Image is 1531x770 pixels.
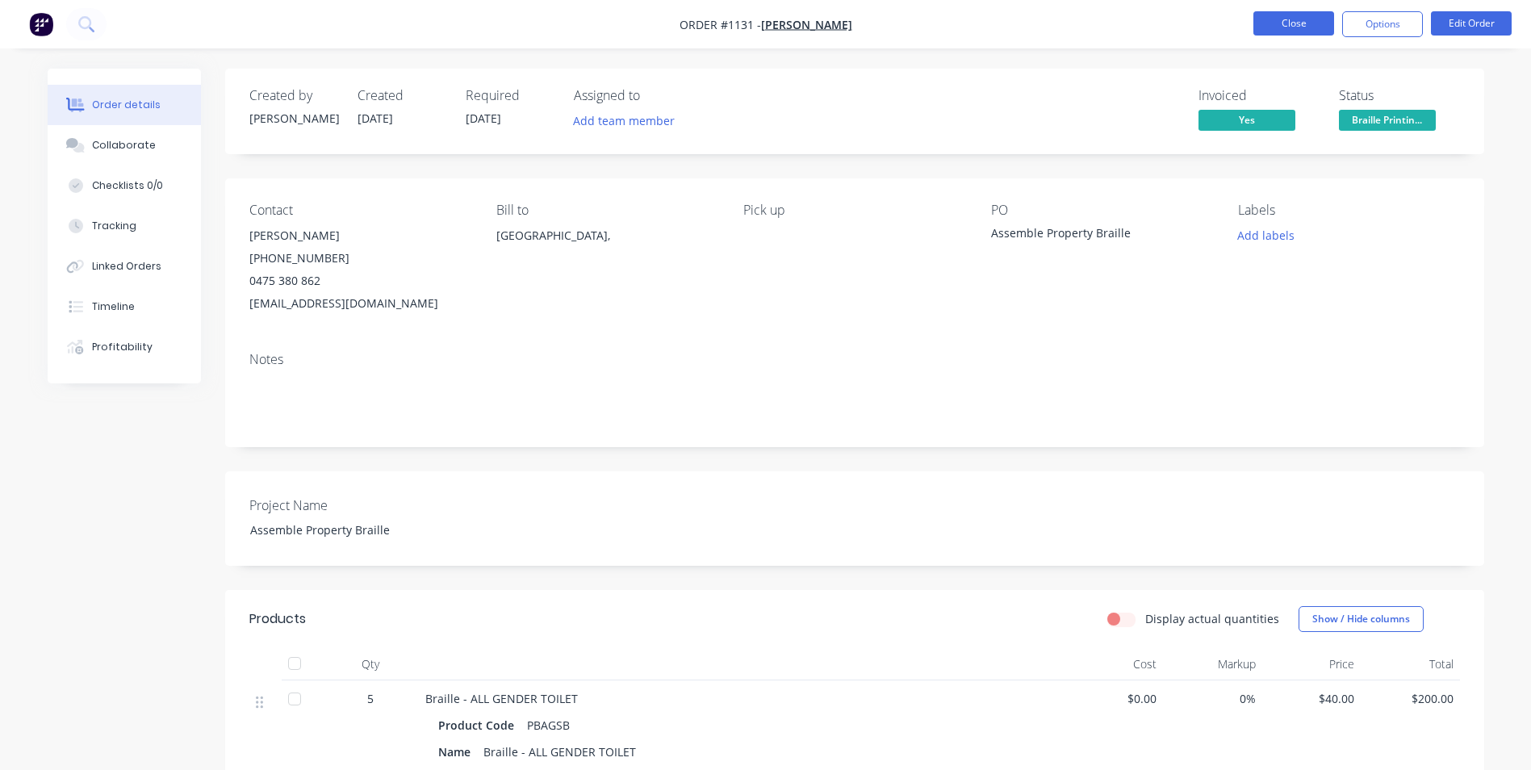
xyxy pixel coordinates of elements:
div: 0475 380 862 [249,270,471,292]
label: Display actual quantities [1145,610,1279,627]
span: Order #1131 - [680,17,761,32]
button: Profitability [48,327,201,367]
div: Qty [322,648,419,680]
span: $40.00 [1269,690,1355,707]
div: PBAGSB [521,714,576,737]
button: Tracking [48,206,201,246]
div: Collaborate [92,138,156,153]
a: [PERSON_NAME] [761,17,852,32]
div: Tracking [92,219,136,233]
div: Product Code [438,714,521,737]
div: Notes [249,352,1460,367]
div: Assemble Property Braille [237,518,439,542]
div: [PERSON_NAME][PHONE_NUMBER]0475 380 862[EMAIL_ADDRESS][DOMAIN_NAME] [249,224,471,315]
span: Braille Printin... [1339,110,1436,130]
div: Created [358,88,446,103]
div: [PERSON_NAME] [249,224,471,247]
div: Linked Orders [92,259,161,274]
button: Show / Hide columns [1299,606,1424,632]
label: Project Name [249,496,451,515]
button: Braille Printin... [1339,110,1436,134]
div: Products [249,609,306,629]
button: Options [1342,11,1423,37]
span: Braille - ALL GENDER TOILET [425,691,578,706]
div: [GEOGRAPHIC_DATA], [496,224,717,247]
span: $0.00 [1071,690,1157,707]
div: Invoiced [1198,88,1320,103]
button: Checklists 0/0 [48,165,201,206]
div: Total [1361,648,1460,680]
button: Timeline [48,287,201,327]
div: Profitability [92,340,153,354]
div: Created by [249,88,338,103]
div: Checklists 0/0 [92,178,163,193]
div: Labels [1238,203,1459,218]
div: PO [991,203,1212,218]
div: Order details [92,98,161,112]
button: Linked Orders [48,246,201,287]
button: Add team member [574,110,684,132]
button: Close [1253,11,1334,36]
div: Assemble Property Braille [991,224,1193,247]
div: Pick up [743,203,964,218]
div: [PERSON_NAME] [249,110,338,127]
button: Add labels [1229,224,1303,246]
div: Markup [1163,648,1262,680]
span: Yes [1198,110,1295,130]
span: 5 [367,690,374,707]
span: $200.00 [1367,690,1454,707]
img: Factory [29,12,53,36]
div: [GEOGRAPHIC_DATA], [496,224,717,276]
div: Timeline [92,299,135,314]
div: Price [1262,648,1362,680]
div: Name [438,740,477,764]
div: Cost [1065,648,1164,680]
div: Contact [249,203,471,218]
div: Braille - ALL GENDER TOILET [477,740,642,764]
div: [EMAIL_ADDRESS][DOMAIN_NAME] [249,292,471,315]
div: [PHONE_NUMBER] [249,247,471,270]
button: Add team member [564,110,683,132]
div: Assigned to [574,88,735,103]
span: [DATE] [466,111,501,126]
button: Edit Order [1431,11,1512,36]
button: Collaborate [48,125,201,165]
div: Bill to [496,203,717,218]
div: Status [1339,88,1460,103]
span: 0% [1169,690,1256,707]
button: Order details [48,85,201,125]
span: [DATE] [358,111,393,126]
div: Required [466,88,554,103]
